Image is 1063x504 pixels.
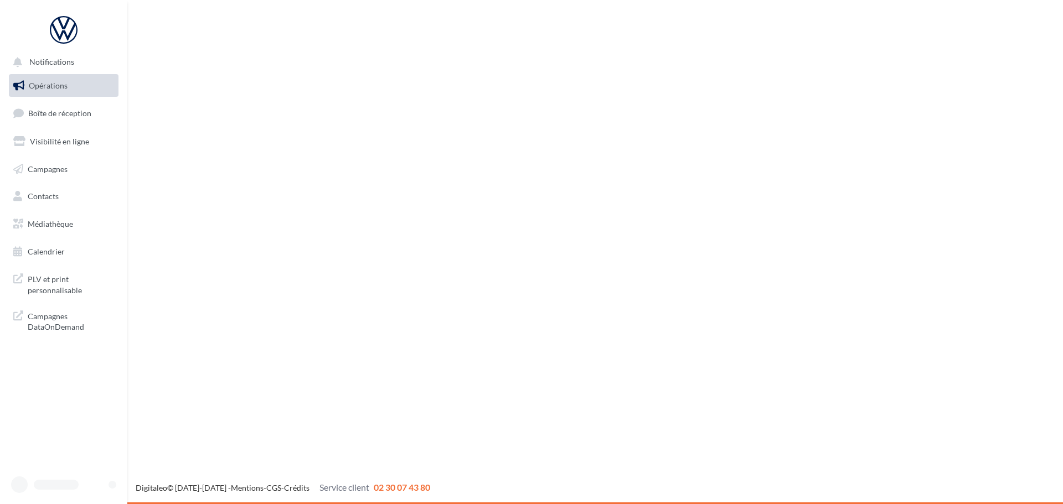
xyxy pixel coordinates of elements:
[319,482,369,492] span: Service client
[136,483,430,492] span: © [DATE]-[DATE] - - -
[7,304,121,337] a: Campagnes DataOnDemand
[266,483,281,492] a: CGS
[284,483,309,492] a: Crédits
[136,483,167,492] a: Digitaleo
[7,212,121,236] a: Médiathèque
[231,483,264,492] a: Mentions
[28,191,59,201] span: Contacts
[7,74,121,97] a: Opérations
[7,158,121,181] a: Campagnes
[28,164,68,173] span: Campagnes
[7,185,121,208] a: Contacts
[28,309,114,332] span: Campagnes DataOnDemand
[7,130,121,153] a: Visibilité en ligne
[28,108,91,118] span: Boîte de réception
[7,240,121,263] a: Calendrier
[29,58,74,67] span: Notifications
[28,272,114,295] span: PLV et print personnalisable
[28,219,73,228] span: Médiathèque
[374,482,430,492] span: 02 30 07 43 80
[7,101,121,125] a: Boîte de réception
[28,247,65,256] span: Calendrier
[30,137,89,146] span: Visibilité en ligne
[29,81,68,90] span: Opérations
[7,267,121,300] a: PLV et print personnalisable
